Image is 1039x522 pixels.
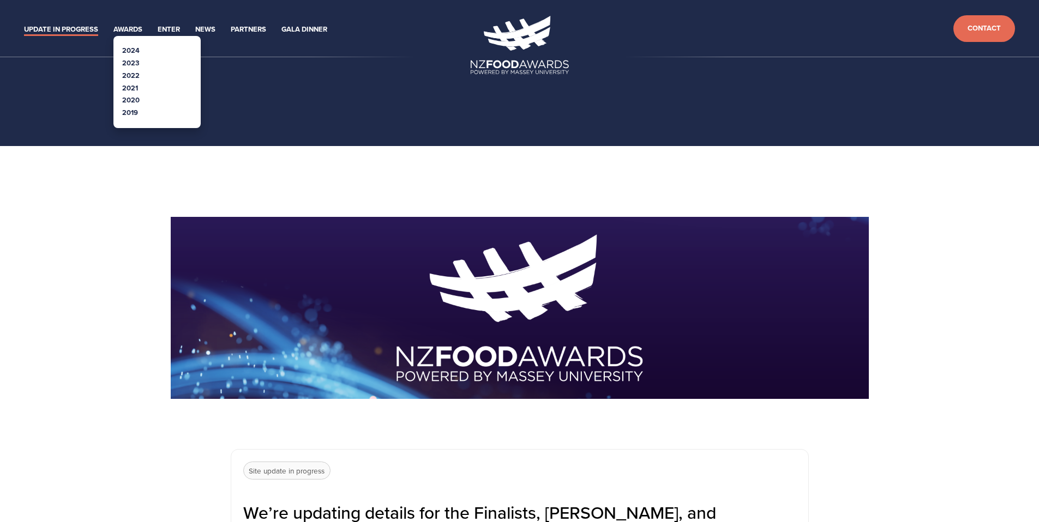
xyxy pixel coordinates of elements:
a: News [195,23,215,36]
a: 2023 [122,58,140,68]
a: 2021 [122,83,138,93]
a: 2020 [122,95,140,105]
a: 2024 [122,45,140,56]
p: Site update in progress [243,462,331,480]
a: 2019 [122,107,138,118]
a: Update in Progress [24,23,98,36]
a: 2022 [122,70,140,81]
a: Enter [158,23,180,36]
a: Partners [231,23,266,36]
a: Gala Dinner [281,23,327,36]
a: Awards [113,23,142,36]
a: Contact [953,15,1015,42]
